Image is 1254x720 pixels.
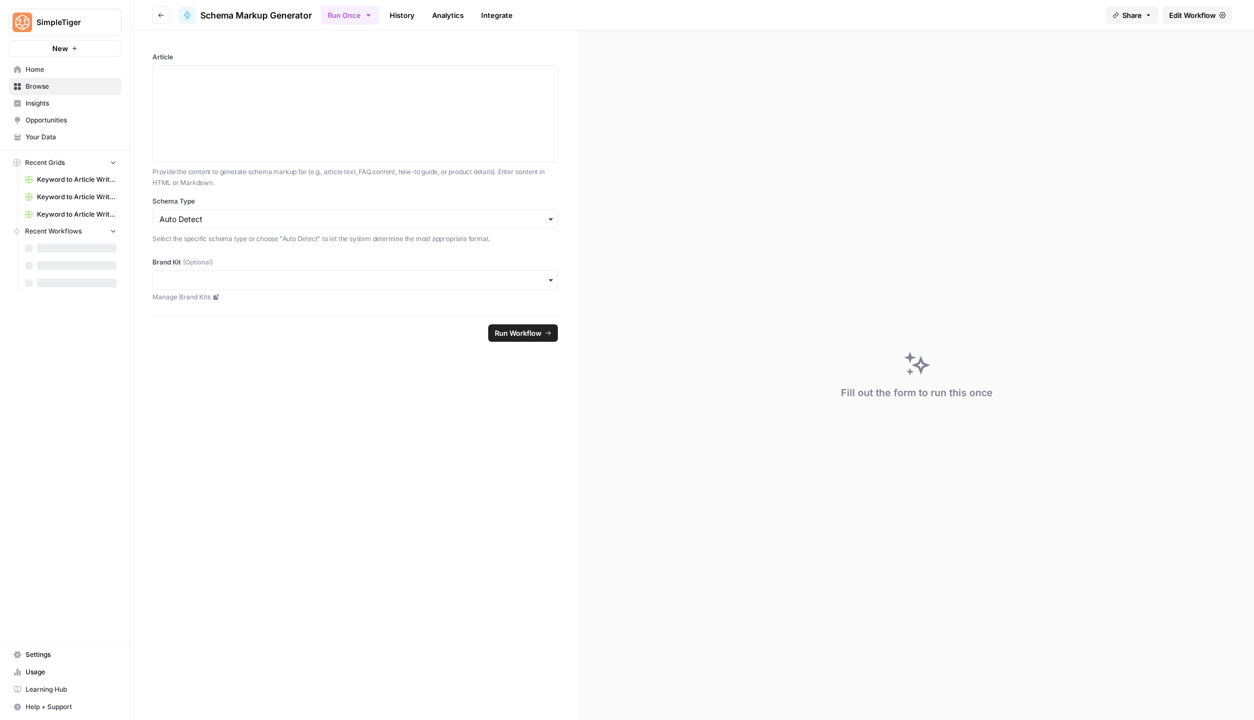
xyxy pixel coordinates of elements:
[9,9,121,36] button: Workspace: SimpleTiger
[26,702,116,712] span: Help + Support
[26,667,116,677] span: Usage
[1106,7,1158,24] button: Share
[1169,10,1216,21] span: Edit Workflow
[26,82,116,91] span: Browse
[26,99,116,108] span: Insights
[426,7,470,24] a: Analytics
[26,65,116,75] span: Home
[9,223,121,239] button: Recent Workflows
[20,188,121,206] a: Keyword to Article Writer (I-Q)
[152,292,558,302] a: Manage Brand Kits
[9,61,121,78] a: Home
[152,167,558,188] p: Provide the content to generate schema markup for (e.g., article text, FAQ content, how-to guide,...
[9,128,121,146] a: Your Data
[152,257,558,267] label: Brand Kit
[9,663,121,681] a: Usage
[9,681,121,698] a: Learning Hub
[37,192,116,202] span: Keyword to Article Writer (I-Q)
[9,95,121,112] a: Insights
[321,6,379,24] button: Run Once
[1163,7,1232,24] a: Edit Workflow
[152,196,558,206] label: Schema Type
[179,7,312,24] a: Schema Markup Generator
[26,132,116,142] span: Your Data
[488,324,558,342] button: Run Workflow
[37,210,116,219] span: Keyword to Article Writer (R-Z)
[25,158,65,168] span: Recent Grids
[9,40,121,57] button: New
[36,17,102,28] span: SimpleTiger
[26,115,116,125] span: Opportunities
[9,78,121,95] a: Browse
[841,385,993,401] div: Fill out the form to run this once
[26,685,116,694] span: Learning Hub
[152,233,558,244] p: Select the specific schema type or choose "Auto Detect" to let the system determine the most appr...
[1122,10,1142,21] span: Share
[26,650,116,660] span: Settings
[37,175,116,184] span: Keyword to Article Writer (A-H)
[9,698,121,716] button: Help + Support
[20,171,121,188] a: Keyword to Article Writer (A-H)
[9,646,121,663] a: Settings
[13,13,32,32] img: SimpleTiger Logo
[495,328,542,339] span: Run Workflow
[9,112,121,129] a: Opportunities
[20,206,121,223] a: Keyword to Article Writer (R-Z)
[25,226,82,236] span: Recent Workflows
[52,43,68,54] span: New
[183,257,213,267] span: (Optional)
[200,9,312,22] span: Schema Markup Generator
[152,52,558,62] label: Article
[383,7,421,24] a: History
[475,7,519,24] a: Integrate
[9,155,121,171] button: Recent Grids
[159,214,551,225] input: Auto Detect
